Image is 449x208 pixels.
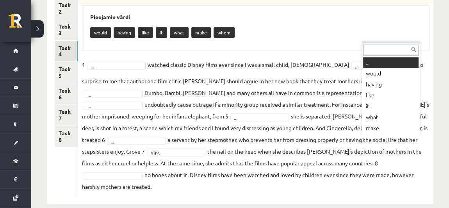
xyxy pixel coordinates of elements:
[363,123,419,134] div: make
[363,90,419,101] div: like
[363,134,419,145] div: whom
[363,57,419,68] div: ...
[363,79,419,90] div: having
[363,112,419,123] div: what
[363,68,419,79] div: would
[363,101,419,112] div: it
